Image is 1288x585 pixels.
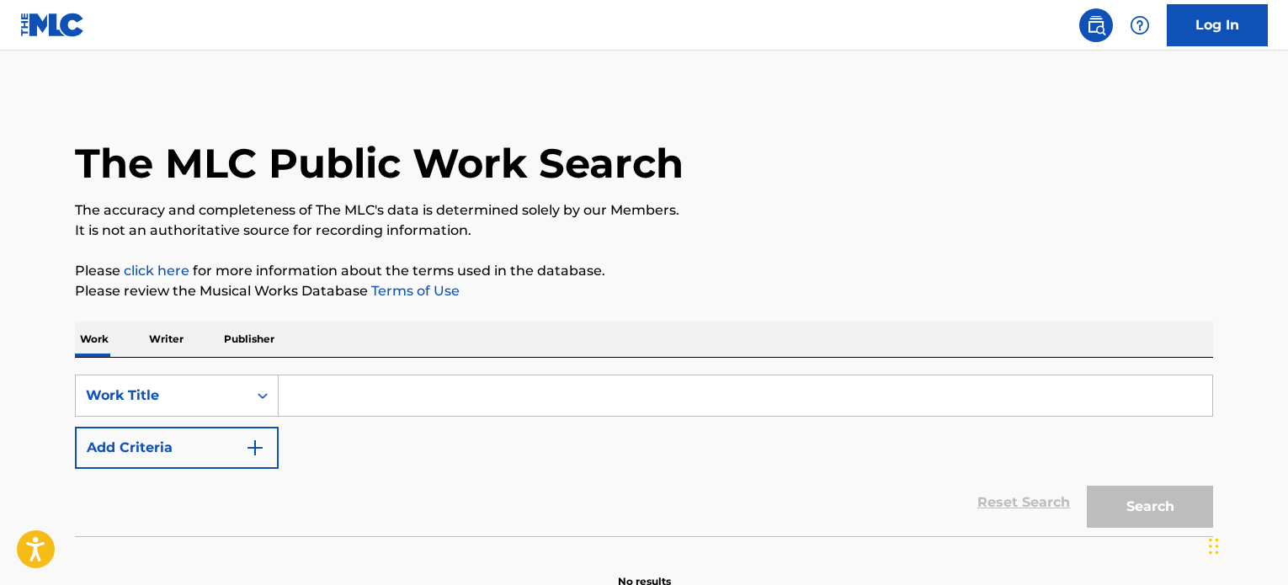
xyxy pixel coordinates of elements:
[1130,15,1150,35] img: help
[75,221,1213,241] p: It is not an authoritative source for recording information.
[1079,8,1113,42] a: Public Search
[144,322,189,357] p: Writer
[1167,4,1268,46] a: Log In
[1204,504,1288,585] iframe: Chat Widget
[75,322,114,357] p: Work
[20,13,85,37] img: MLC Logo
[75,138,684,189] h1: The MLC Public Work Search
[75,200,1213,221] p: The accuracy and completeness of The MLC's data is determined solely by our Members.
[1209,521,1219,572] div: Drag
[368,283,460,299] a: Terms of Use
[1086,15,1106,35] img: search
[219,322,279,357] p: Publisher
[245,438,265,458] img: 9d2ae6d4665cec9f34b9.svg
[75,281,1213,301] p: Please review the Musical Works Database
[1123,8,1157,42] div: Help
[75,427,279,469] button: Add Criteria
[124,263,189,279] a: click here
[75,375,1213,536] form: Search Form
[75,261,1213,281] p: Please for more information about the terms used in the database.
[86,386,237,406] div: Work Title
